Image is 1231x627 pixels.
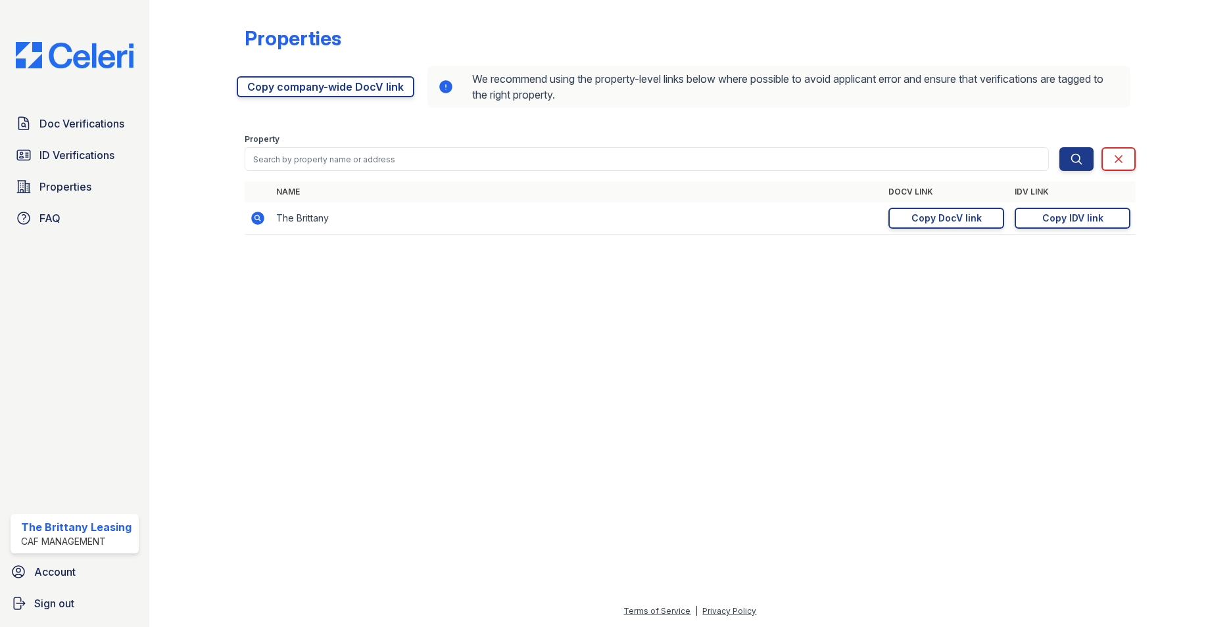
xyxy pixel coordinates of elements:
iframe: chat widget [1176,574,1218,614]
th: IDV Link [1009,181,1136,202]
span: Doc Verifications [39,116,124,131]
input: Search by property name or address [245,147,1049,171]
a: Sign out [5,590,144,616]
div: | [695,606,698,616]
a: Properties [11,174,139,200]
span: ID Verifications [39,147,114,163]
a: Copy DocV link [888,208,1004,229]
label: Property [245,134,279,145]
span: Properties [39,179,91,195]
th: DocV Link [883,181,1009,202]
a: FAQ [11,205,139,231]
a: Terms of Service [623,606,690,616]
span: Account [34,564,76,580]
div: Copy IDV link [1042,212,1103,225]
a: Doc Verifications [11,110,139,137]
a: Copy company-wide DocV link [237,76,414,97]
img: CE_Logo_Blue-a8612792a0a2168367f1c8372b55b34899dd931a85d93a1a3d3e32e68fde9ad4.png [5,42,144,68]
a: Copy IDV link [1015,208,1130,229]
div: We recommend using the property-level links below where possible to avoid applicant error and ens... [427,66,1130,108]
th: Name [271,181,883,202]
span: Sign out [34,595,74,611]
div: Properties [245,26,341,50]
a: ID Verifications [11,142,139,168]
td: The Brittany [271,202,883,235]
a: Account [5,559,144,585]
div: CAF Management [21,535,132,548]
div: The Brittany Leasing [21,519,132,535]
div: Copy DocV link [911,212,982,225]
a: Privacy Policy [702,606,756,616]
span: FAQ [39,210,60,226]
